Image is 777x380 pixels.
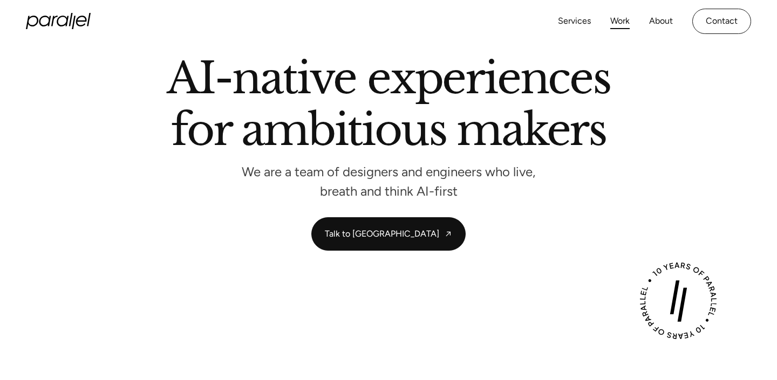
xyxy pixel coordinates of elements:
a: About [649,13,673,29]
h2: AI-native experiences for ambitious makers [81,57,696,156]
a: Services [558,13,591,29]
p: We are a team of designers and engineers who live, breath and think AI-first [227,167,550,196]
a: Contact [692,9,751,34]
a: Work [610,13,630,29]
a: home [26,13,91,29]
